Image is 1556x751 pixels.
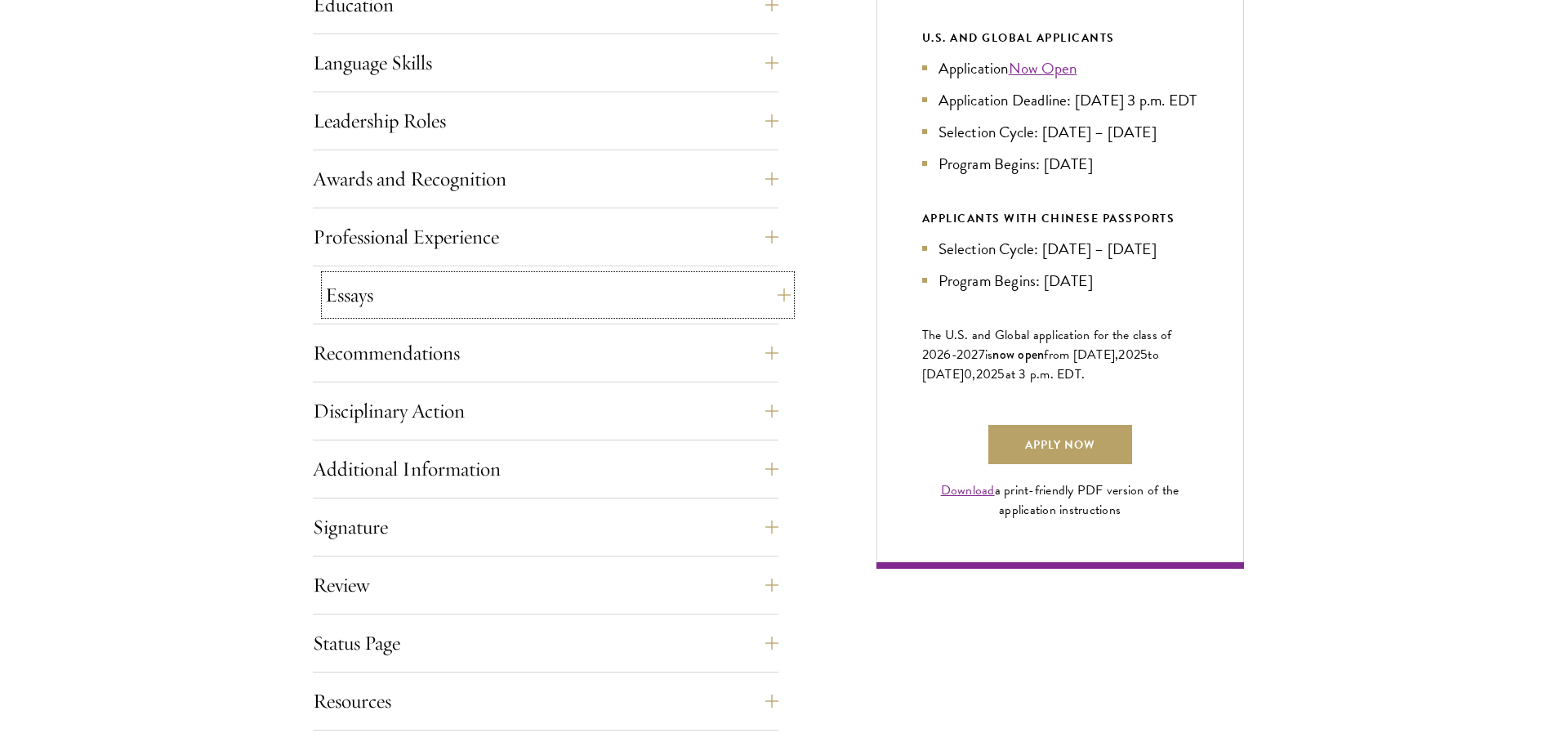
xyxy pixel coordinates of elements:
[313,565,778,605] button: Review
[952,345,979,364] span: -202
[922,56,1198,80] li: Application
[943,345,951,364] span: 6
[992,345,1044,364] span: now open
[1140,345,1148,364] span: 5
[922,269,1198,293] li: Program Begins: [DATE]
[941,481,995,500] a: Download
[313,159,778,199] button: Awards and Recognition
[1009,56,1077,80] a: Now Open
[922,345,1159,384] span: to [DATE]
[313,333,778,373] button: Recommendations
[313,682,778,721] button: Resources
[922,325,1172,364] span: The U.S. and Global application for the class of 202
[1044,345,1118,364] span: from [DATE],
[979,345,985,364] span: 7
[976,364,998,384] span: 202
[922,237,1198,261] li: Selection Cycle: [DATE] – [DATE]
[313,217,778,257] button: Professional Experience
[985,345,993,364] span: is
[922,120,1198,144] li: Selection Cycle: [DATE] – [DATE]
[972,364,975,384] span: ,
[964,364,972,384] span: 0
[922,28,1198,48] div: U.S. and Global Applicants
[1118,345,1140,364] span: 202
[313,43,778,83] button: Language Skills
[313,101,778,141] button: Leadership Roles
[1005,364,1086,384] span: at 3 p.m. EDT.
[325,275,791,315] button: Essays
[988,425,1132,464] a: Apply Now
[313,449,778,489] button: Additional Information
[922,152,1198,176] li: Program Begins: [DATE]
[313,624,778,663] button: Status Page
[922,208,1198,229] div: APPLICANTS WITH CHINESE PASSPORTS
[313,391,778,431] button: Disciplinary Action
[922,481,1198,520] div: a print-friendly PDF version of the application instructions
[922,88,1198,112] li: Application Deadline: [DATE] 3 p.m. EDT
[313,507,778,547] button: Signature
[997,364,1005,384] span: 5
